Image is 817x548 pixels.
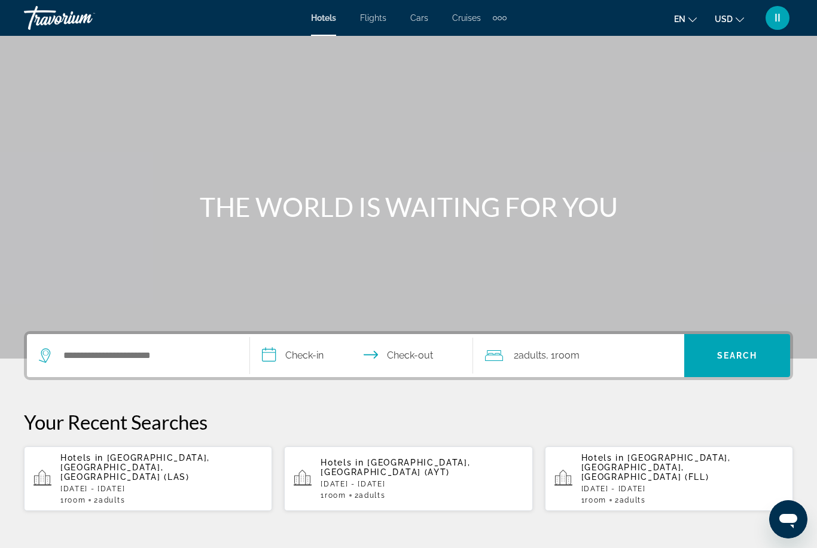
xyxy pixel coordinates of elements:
span: Room [65,496,86,504]
span: Adults [359,491,385,500]
h1: THE WORLD IS WAITING FOR YOU [184,191,633,222]
p: [DATE] - [DATE] [60,485,263,493]
span: [GEOGRAPHIC_DATA], [GEOGRAPHIC_DATA] (AYT) [321,458,470,477]
span: en [674,14,685,24]
p: Your Recent Searches [24,410,793,434]
button: User Menu [762,5,793,30]
span: 2 [94,496,125,504]
button: Travelers: 2 adults, 0 children [473,334,684,377]
button: Hotels in [GEOGRAPHIC_DATA], [GEOGRAPHIC_DATA], [GEOGRAPHIC_DATA] (LAS)[DATE] - [DATE]1Room2Adults [24,446,272,512]
span: [GEOGRAPHIC_DATA], [GEOGRAPHIC_DATA], [GEOGRAPHIC_DATA] (FLL) [581,453,731,482]
p: [DATE] - [DATE] [581,485,784,493]
span: 1 [581,496,606,504]
p: [DATE] - [DATE] [321,480,523,488]
a: Cruises [452,13,481,23]
button: Change currency [715,10,744,27]
span: Hotels in [581,453,624,463]
span: 1 [60,496,86,504]
span: USD [715,14,733,24]
span: 2 [514,347,546,364]
span: Search [717,351,758,360]
span: 2 [355,491,386,500]
button: Search [684,334,790,377]
span: Room [555,350,580,361]
button: Extra navigation items [493,8,507,27]
a: Cars [410,13,428,23]
span: Adults [99,496,125,504]
span: 1 [321,491,346,500]
button: Hotels in [GEOGRAPHIC_DATA], [GEOGRAPHIC_DATA], [GEOGRAPHIC_DATA] (FLL)[DATE] - [DATE]1Room2Adults [545,446,793,512]
iframe: Кнопка запуска окна обмена сообщениями [769,500,807,538]
span: Adults [519,350,546,361]
span: Room [585,496,606,504]
button: Hotels in [GEOGRAPHIC_DATA], [GEOGRAPHIC_DATA] (AYT)[DATE] - [DATE]1Room2Adults [284,446,532,512]
span: Hotels in [321,458,364,467]
span: Room [325,491,346,500]
input: Search hotel destination [62,347,231,365]
span: Adults [620,496,646,504]
span: II [775,12,781,24]
a: Travorium [24,2,144,33]
button: Change language [674,10,697,27]
a: Flights [360,13,386,23]
button: Select check in and out date [250,334,473,377]
span: [GEOGRAPHIC_DATA], [GEOGRAPHIC_DATA], [GEOGRAPHIC_DATA] (LAS) [60,453,210,482]
a: Hotels [311,13,336,23]
div: Search widget [27,334,790,377]
span: 2 [615,496,646,504]
span: , 1 [546,347,580,364]
span: Hotels in [60,453,103,463]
